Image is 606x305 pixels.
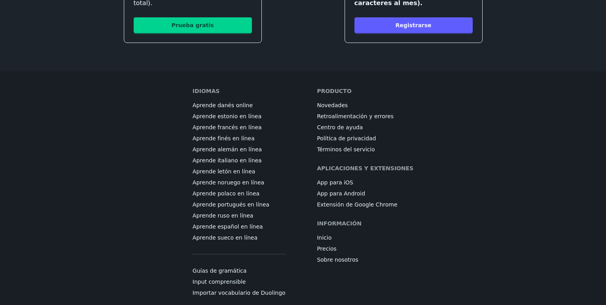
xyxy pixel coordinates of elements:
a: Aprende estonio en línea [192,112,261,120]
a: Guías de gramática [192,267,246,275]
a: Precios [317,245,337,253]
a: Aprende alemán en línea [192,145,262,153]
h6: Aplicaciones y extensiones [317,164,414,172]
h6: Producto [317,87,352,95]
a: Aprende noruego en línea [192,179,264,186]
h6: Idiomas [192,87,220,95]
a: Importar vocabulario de Duolingo [192,289,285,297]
a: Retroalimentación y errores [317,112,393,120]
h6: Información [317,219,362,227]
a: Aprende letón en línea [192,167,255,175]
a: Aprende portugués en línea [192,201,269,208]
a: Aprende danés online [192,101,253,109]
a: App para Android [317,190,365,197]
a: App para iOS [317,179,353,186]
a: Política de privacidad [317,134,376,142]
a: Extensión de Google Chrome [317,201,397,208]
a: Prueba gratis [134,17,252,33]
a: Aprende sueco en línea [192,234,257,242]
a: Aprende español en línea [192,223,263,231]
a: Aprende italiano en línea [192,156,261,164]
a: Sobre nosotros [317,256,358,264]
a: Registrarse [354,17,473,33]
a: Aprende francés en línea [192,123,261,131]
a: Aprende polaco en línea [192,190,259,197]
a: Aprende finés en línea [192,134,254,142]
a: Input comprensible [192,278,246,286]
a: Inicio [317,234,332,242]
a: Términos del servicio [317,145,375,153]
a: Aprende ruso en línea [192,212,253,219]
a: Novedades [317,101,348,109]
a: Centro de ayuda [317,123,363,131]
